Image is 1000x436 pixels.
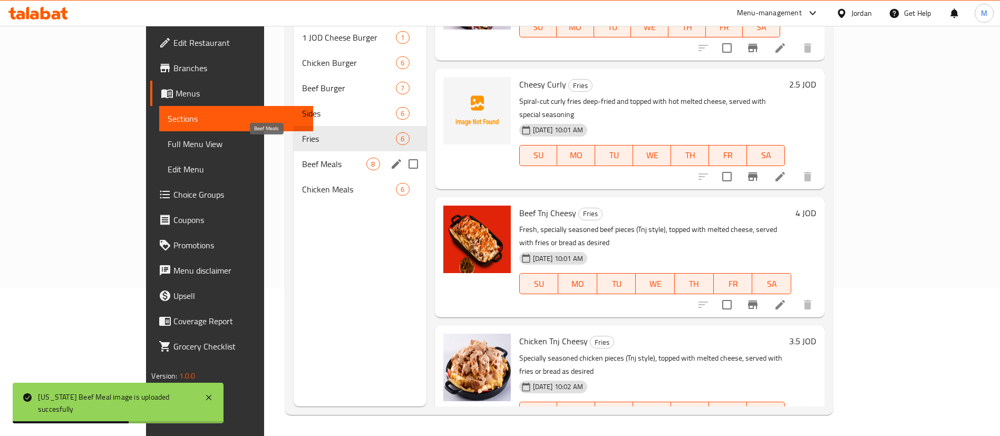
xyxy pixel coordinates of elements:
[569,80,592,92] span: Fries
[752,273,791,294] button: SA
[598,20,627,35] span: TU
[774,170,787,183] a: Edit menu item
[38,391,194,415] div: [US_STATE] Beef Meal image is uploaded succesfully
[561,148,591,163] span: MO
[294,21,426,206] nav: Menu sections
[795,292,820,317] button: delete
[159,157,313,182] a: Edit Menu
[524,404,554,420] span: SU
[713,404,743,420] span: FR
[558,273,597,294] button: MO
[743,16,780,37] button: SA
[595,145,633,166] button: TU
[396,31,409,44] div: items
[557,16,594,37] button: MO
[519,273,559,294] button: SU
[789,334,816,348] h6: 3.5 JOD
[150,55,313,81] a: Branches
[557,402,595,423] button: MO
[396,82,409,94] div: items
[150,283,313,308] a: Upsell
[561,20,590,35] span: MO
[557,145,595,166] button: MO
[716,166,738,188] span: Select to update
[443,206,511,273] img: Beef Tnj Cheesy
[294,101,426,126] div: Sides6
[173,214,305,226] span: Coupons
[519,402,558,423] button: SU
[795,35,820,61] button: delete
[519,333,588,349] span: Chicken Tnj Cheesy
[150,308,313,334] a: Coverage Report
[590,336,614,348] div: Fries
[302,56,396,69] span: Chicken Burger
[747,402,785,423] button: SA
[795,206,816,220] h6: 4 JOD
[396,134,409,144] span: 6
[774,298,787,311] a: Edit menu item
[150,81,313,106] a: Menus
[740,35,765,61] button: Branch-specific-item
[529,382,587,392] span: [DATE] 10:02 AM
[751,404,781,420] span: SA
[294,75,426,101] div: Beef Burger7
[601,276,632,292] span: TU
[150,258,313,283] a: Menu disclaimer
[747,20,776,35] span: SA
[579,208,602,220] span: Fries
[396,33,409,43] span: 1
[519,205,576,221] span: Beef Tnj Cheesy
[302,82,396,94] span: Beef Burger
[179,369,195,383] span: 1.0.0
[774,42,787,54] a: Edit menu item
[302,31,396,44] span: 1 JOD Cheese Burger
[675,404,705,420] span: TH
[524,20,553,35] span: SU
[751,148,781,163] span: SA
[529,125,587,135] span: [DATE] 10:01 AM
[597,273,636,294] button: TU
[519,223,791,249] p: Fresh, specially seasoned beef pieces (Tnj style), topped with melted cheese, served with fries o...
[396,132,409,145] div: items
[366,158,380,170] div: items
[176,87,305,100] span: Menus
[173,289,305,302] span: Upsell
[716,294,738,316] span: Select to update
[294,177,426,202] div: Chicken Meals6
[524,148,554,163] span: SU
[595,402,633,423] button: TU
[150,30,313,55] a: Edit Restaurant
[851,7,872,19] div: Jordan
[396,185,409,195] span: 6
[519,352,785,378] p: Specially seasoned chicken pieces (Tnj style), topped with melted cheese, served with fries or br...
[302,183,396,196] span: Chicken Meals
[396,109,409,119] span: 6
[633,402,671,423] button: WE
[519,76,566,92] span: Cheesy Curly
[150,232,313,258] a: Promotions
[675,273,714,294] button: TH
[756,276,787,292] span: SA
[150,334,313,359] a: Grocery Checklist
[668,16,706,37] button: TH
[562,276,593,292] span: MO
[747,145,785,166] button: SA
[718,276,749,292] span: FR
[519,16,557,37] button: SU
[294,126,426,151] div: Fries6
[150,207,313,232] a: Coupons
[671,402,709,423] button: TH
[524,276,555,292] span: SU
[519,145,558,166] button: SU
[714,273,753,294] button: FR
[159,106,313,131] a: Sections
[709,145,747,166] button: FR
[294,50,426,75] div: Chicken Burger6
[633,145,671,166] button: WE
[981,7,987,19] span: M
[168,163,305,176] span: Edit Menu
[150,182,313,207] a: Choice Groups
[396,107,409,120] div: items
